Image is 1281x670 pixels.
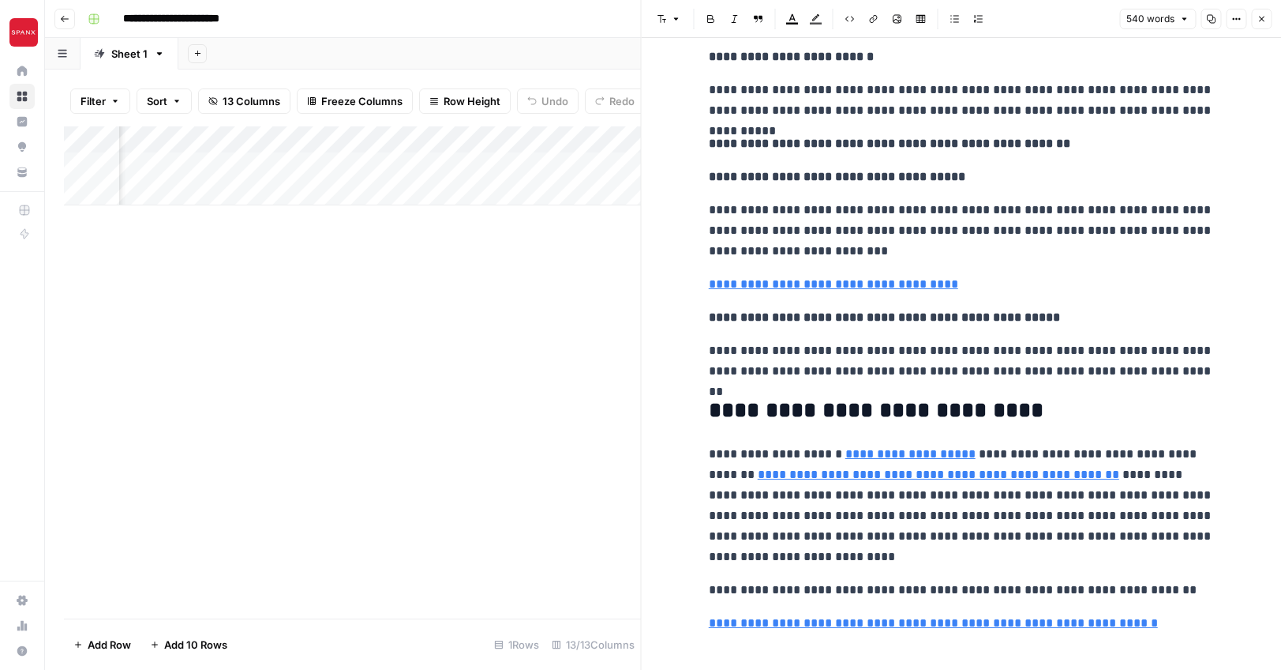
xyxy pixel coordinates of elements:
img: Spanx Logo [9,18,38,47]
span: Add Row [88,637,131,653]
button: Redo [585,88,645,114]
span: Undo [541,93,568,109]
button: Add Row [64,632,140,657]
button: Workspace: Spanx [9,13,35,52]
button: Row Height [419,88,511,114]
span: 540 words [1126,12,1174,26]
button: Add 10 Rows [140,632,237,657]
button: Help + Support [9,638,35,664]
a: Browse [9,84,35,109]
span: Add 10 Rows [164,637,227,653]
span: Freeze Columns [321,93,403,109]
button: Undo [517,88,579,114]
a: Home [9,58,35,84]
a: Opportunities [9,134,35,160]
span: Row Height [444,93,500,109]
span: Sort [147,93,167,109]
button: Freeze Columns [297,88,413,114]
a: Settings [9,588,35,613]
div: 1 Rows [488,632,545,657]
button: 540 words [1119,9,1196,29]
button: Sort [137,88,192,114]
a: Usage [9,613,35,638]
div: Sheet 1 [111,46,148,62]
button: Filter [70,88,130,114]
span: Filter [81,93,106,109]
span: 13 Columns [223,93,280,109]
a: Your Data [9,160,35,185]
button: 13 Columns [198,88,290,114]
span: Redo [609,93,635,109]
a: Sheet 1 [81,38,178,70]
a: Insights [9,109,35,134]
div: 13/13 Columns [545,632,641,657]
